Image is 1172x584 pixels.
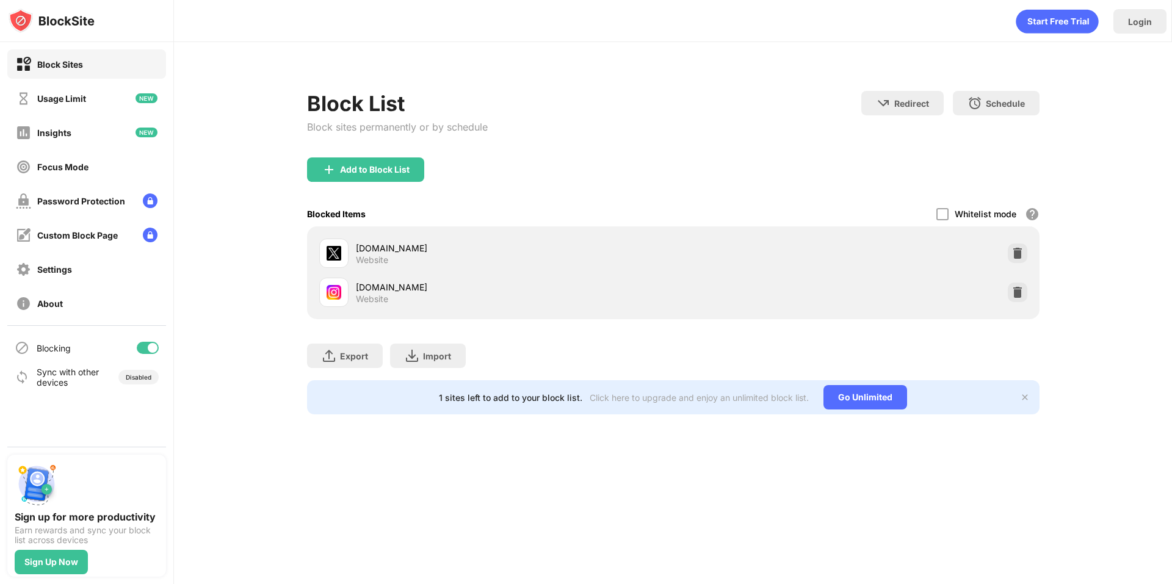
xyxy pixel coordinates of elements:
img: sync-icon.svg [15,370,29,384]
div: Block List [307,91,488,116]
div: Export [340,351,368,361]
img: settings-off.svg [16,262,31,277]
div: Custom Block Page [37,230,118,240]
img: x-button.svg [1020,392,1030,402]
div: Disabled [126,373,151,381]
div: Go Unlimited [823,385,907,409]
img: new-icon.svg [136,93,157,103]
img: logo-blocksite.svg [9,9,95,33]
div: Block sites permanently or by schedule [307,121,488,133]
div: Login [1128,16,1152,27]
div: [DOMAIN_NAME] [356,281,673,294]
div: About [37,298,63,309]
div: Website [356,294,388,305]
div: Insights [37,128,71,138]
div: Settings [37,264,72,275]
img: focus-off.svg [16,159,31,175]
div: Block Sites [37,59,83,70]
div: Password Protection [37,196,125,206]
div: [DOMAIN_NAME] [356,242,673,254]
div: Usage Limit [37,93,86,104]
img: new-icon.svg [136,128,157,137]
img: insights-off.svg [16,125,31,140]
div: animation [1016,9,1099,34]
img: push-signup.svg [15,462,59,506]
div: Focus Mode [37,162,89,172]
div: 1 sites left to add to your block list. [439,392,582,403]
img: customize-block-page-off.svg [16,228,31,243]
div: Blocking [37,343,71,353]
div: Click here to upgrade and enjoy an unlimited block list. [590,392,809,403]
img: lock-menu.svg [143,193,157,208]
img: favicons [327,285,341,300]
div: Whitelist mode [955,209,1016,219]
div: Add to Block List [340,165,410,175]
div: Sign up for more productivity [15,511,159,523]
div: Sign Up Now [24,557,78,567]
div: Earn rewards and sync your block list across devices [15,525,159,545]
div: Import [423,351,451,361]
img: block-on.svg [16,57,31,72]
img: blocking-icon.svg [15,341,29,355]
img: favicons [327,246,341,261]
img: time-usage-off.svg [16,91,31,106]
div: Schedule [986,98,1025,109]
div: Blocked Items [307,209,366,219]
img: lock-menu.svg [143,228,157,242]
div: Redirect [894,98,929,109]
div: Sync with other devices [37,367,99,388]
img: about-off.svg [16,296,31,311]
div: Website [356,254,388,265]
img: password-protection-off.svg [16,193,31,209]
